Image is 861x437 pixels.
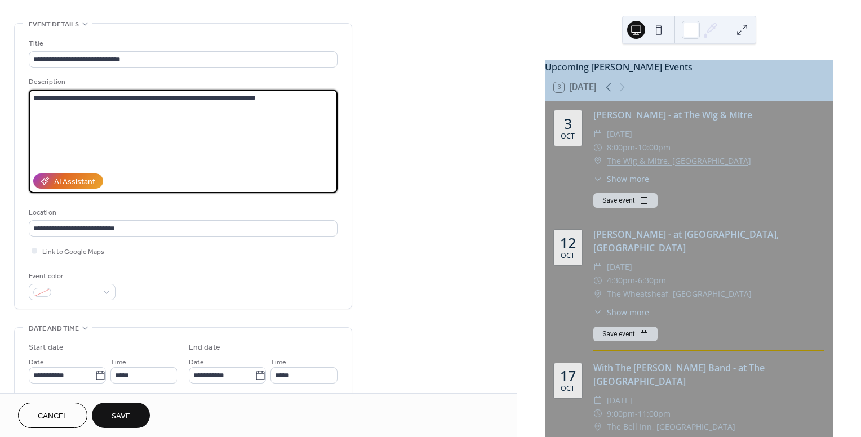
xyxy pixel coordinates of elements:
[593,127,602,141] div: ​
[593,173,602,185] div: ​
[112,411,130,422] span: Save
[607,173,649,185] span: Show more
[38,411,68,422] span: Cancel
[593,193,658,208] button: Save event
[54,176,95,188] div: AI Assistant
[607,141,635,154] span: 8:00pm
[635,141,638,154] span: -
[561,133,575,140] div: Oct
[593,327,658,341] button: Save event
[29,270,113,282] div: Event color
[29,323,79,335] span: Date and time
[593,173,649,185] button: ​Show more
[42,246,104,258] span: Link to Google Maps
[607,420,735,434] a: The Bell Inn, [GEOGRAPHIC_DATA]
[564,117,572,131] div: 3
[635,274,638,287] span: -
[560,236,576,250] div: 12
[635,407,638,421] span: -
[593,228,824,255] div: [PERSON_NAME] - at [GEOGRAPHIC_DATA], [GEOGRAPHIC_DATA]
[110,356,126,368] span: Time
[607,154,751,168] a: The Wig & Mitre, [GEOGRAPHIC_DATA]
[607,287,752,301] a: The Wheatsheaf, [GEOGRAPHIC_DATA]
[33,173,103,189] button: AI Assistant
[189,356,204,368] span: Date
[638,407,671,421] span: 11:00pm
[593,274,602,287] div: ​
[593,141,602,154] div: ​
[607,274,635,287] span: 4:30pm
[593,154,602,168] div: ​
[29,207,335,218] div: Location
[593,260,602,274] div: ​
[593,287,602,301] div: ​
[607,306,649,318] span: Show more
[29,342,64,354] div: Start date
[561,385,575,393] div: Oct
[561,252,575,260] div: Oct
[270,356,286,368] span: Time
[607,394,632,407] span: [DATE]
[607,407,635,421] span: 9:00pm
[593,407,602,421] div: ​
[593,361,824,388] div: With The [PERSON_NAME] Band - at The [GEOGRAPHIC_DATA]
[607,260,632,274] span: [DATE]
[593,420,602,434] div: ​
[29,19,79,30] span: Event details
[29,76,335,88] div: Description
[638,274,666,287] span: 6:30pm
[545,60,833,74] div: Upcoming [PERSON_NAME] Events
[593,306,649,318] button: ​Show more
[638,141,671,154] span: 10:00pm
[29,38,335,50] div: Title
[593,394,602,407] div: ​
[18,403,87,428] button: Cancel
[593,306,602,318] div: ​
[560,369,576,383] div: 17
[29,356,44,368] span: Date
[593,108,824,122] div: [PERSON_NAME] - at The Wig & Mitre
[189,342,220,354] div: End date
[607,127,632,141] span: [DATE]
[92,403,150,428] button: Save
